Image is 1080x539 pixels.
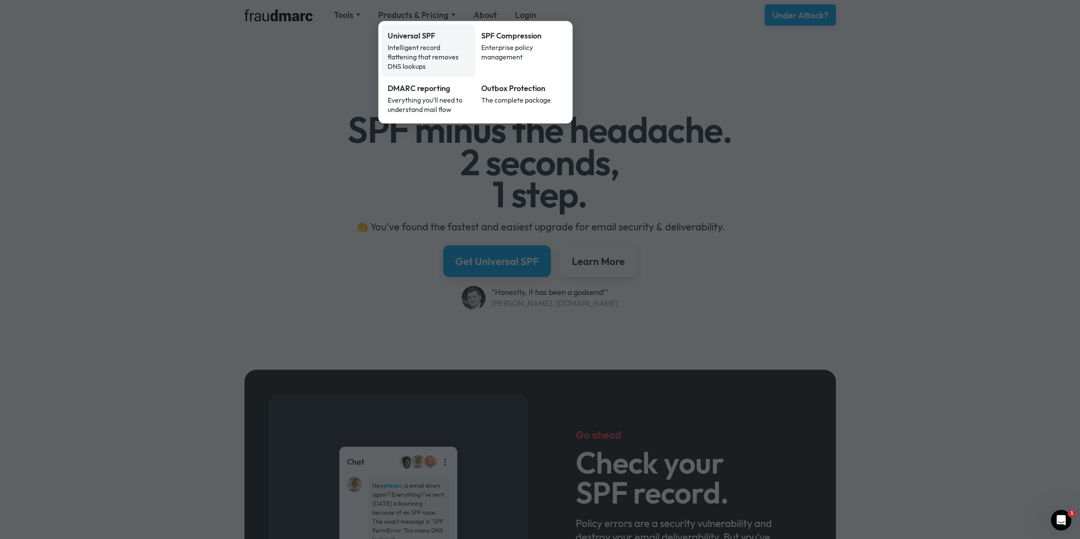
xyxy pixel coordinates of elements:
div: Everything you’ll need to understand mail flow [388,95,470,114]
div: The complete package [481,95,563,105]
div: Intelligent record flattening that removes DNS lookups [388,43,470,71]
div: Universal SPF [388,30,470,41]
a: SPF CompressionEnterprise policy management [475,24,569,77]
a: Universal SPFIntelligent record flattening that removes DNS lookups [382,24,476,77]
a: DMARC reportingEverything you’ll need to understand mail flow [382,77,476,120]
div: DMARC reporting [388,83,470,94]
iframe: Intercom live chat [1051,510,1071,530]
div: SPF Compression [481,30,563,41]
div: Outbox Protection [481,83,563,94]
a: Outbox ProtectionThe complete package [475,77,569,120]
nav: Products & Pricing [378,21,573,124]
span: 1 [1068,510,1075,517]
div: Enterprise policy management [481,43,563,62]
